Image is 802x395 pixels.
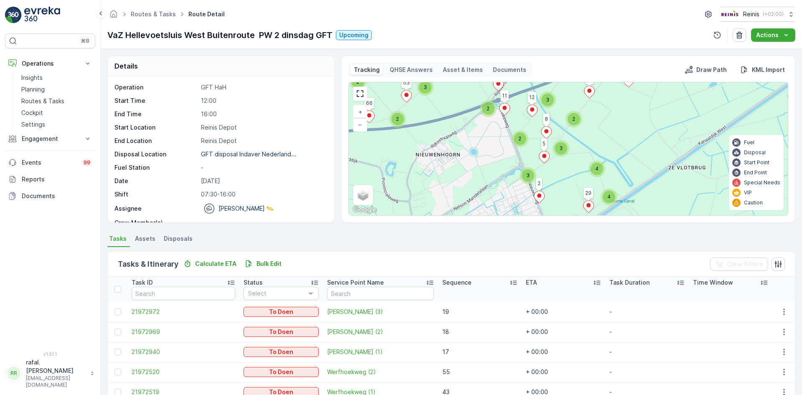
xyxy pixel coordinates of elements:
p: 16:00 [201,110,325,118]
div: 2 [512,130,528,147]
p: Date [114,177,198,185]
img: logo [5,7,22,23]
div: 2 [566,111,582,127]
p: Task Duration [609,278,650,287]
a: Settings [18,119,95,130]
span: 21972969 [132,328,235,336]
a: View Fullscreen [354,87,366,100]
a: Routes & Tasks [131,10,176,18]
div: 3 [539,92,556,108]
button: Draw Path [681,65,730,75]
span: Route Detail [187,10,226,18]
button: Upcoming [336,30,372,40]
a: Insights [18,72,95,84]
div: Toggle Row Selected [114,369,121,375]
div: 3 [520,167,536,184]
a: Open this area in Google Maps (opens a new window) [351,204,378,215]
p: Reinis Depot [201,137,325,145]
p: Start Location [114,123,198,132]
p: Disposal Location [114,150,198,158]
span: [PERSON_NAME] (2) [327,328,434,336]
p: Events [22,158,77,167]
div: Toggle Row Selected [114,329,121,335]
a: Documents [5,188,95,204]
p: Draw Path [696,66,727,74]
p: Select [248,289,306,298]
p: End Location [114,137,198,145]
p: Operations [22,59,79,68]
a: Zoom In [354,106,366,118]
button: To Doen [244,367,319,377]
a: Layers [354,186,372,204]
td: - [605,342,689,362]
p: Bulk Edit [256,260,282,268]
p: KML Import [752,66,785,74]
p: End Point [744,169,767,176]
p: Start Point [744,159,769,166]
span: − [358,121,362,128]
p: Routes & Tasks [21,97,64,105]
td: + 00:00 [522,362,605,382]
span: v 1.51.1 [5,352,95,357]
input: Search [327,287,434,300]
div: 3 [417,79,434,96]
td: - [605,302,689,322]
span: 2 [572,116,575,122]
td: + 00:00 [522,302,605,322]
a: Cockpit [18,107,95,119]
div: 3 [553,140,569,157]
img: logo_light-DOdMpM7g.png [24,7,60,23]
p: Start Time [114,97,198,105]
p: Caution [744,199,763,206]
td: - [605,322,689,342]
p: Shift [114,190,198,199]
p: Documents [493,66,526,74]
button: KML Import [737,65,788,75]
p: [DATE] [201,177,325,185]
p: Tasks & Itinerary [118,258,178,270]
p: - [201,219,325,227]
span: 3 [526,172,530,178]
button: To Doen [244,347,319,357]
p: Time Window [693,278,733,287]
a: Willem Rosenweg (1) [327,348,434,356]
a: 21972520 [132,368,235,376]
p: Disposal [744,149,766,156]
a: 21972940 [132,348,235,356]
button: To Doen [244,327,319,337]
p: End Time [114,110,198,118]
img: Google [351,204,378,215]
span: 4 [595,166,599,172]
p: VIP [744,189,752,196]
p: Upcoming [339,31,368,39]
p: 19 [442,308,518,316]
p: Reinis [743,10,759,18]
a: Werfhoekweg (2) [327,368,434,376]
span: 3 [559,145,563,151]
p: Assignee [114,204,142,213]
span: 3 [546,97,549,103]
p: Actions [756,31,779,39]
span: [PERSON_NAME] (1) [327,348,434,356]
p: Status [244,278,263,287]
a: Planning [18,84,95,95]
a: Reports [5,171,95,188]
p: Calculate ETA [195,260,236,268]
img: Reinis-Logo-Vrijstaand_Tekengebied-1-copy2_aBO4n7j.png [720,10,740,19]
p: Documents [22,192,92,200]
button: Clear Filters [710,257,768,271]
p: Service Point Name [327,278,384,287]
p: rafal.[PERSON_NAME] [26,358,86,375]
p: Asset & Items [443,66,483,74]
p: 12:00 [201,97,325,105]
button: Operations [5,55,95,72]
p: Engagement [22,135,79,143]
p: Special Needs [744,179,780,186]
span: 21972972 [132,308,235,316]
p: ( +02:00 ) [763,11,784,18]
p: Details [114,61,138,71]
span: 4 [607,194,611,200]
button: Engagement [5,130,95,147]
